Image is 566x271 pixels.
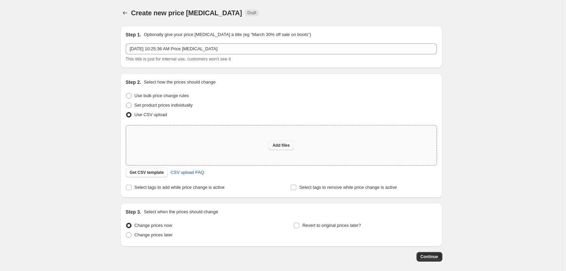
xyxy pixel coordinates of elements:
[144,79,216,86] p: Select how the prices should change
[126,168,168,177] button: Get CSV template
[126,79,141,86] h2: Step 2.
[126,43,437,54] input: 30% off holiday sale
[135,185,225,190] span: Select tags to add while price change is active
[135,93,189,98] span: Use bulk price change rules
[268,141,294,150] button: Add files
[126,31,141,38] h2: Step 1.
[135,232,173,237] span: Change prices later
[135,223,172,228] span: Change prices now
[126,209,141,215] h2: Step 3.
[120,8,130,18] button: Price change jobs
[144,209,218,215] p: Select when the prices should change
[417,252,442,261] button: Continue
[131,9,242,17] span: Create new price [MEDICAL_DATA]
[299,185,397,190] span: Select tags to remove while price change is active
[247,10,256,16] span: Draft
[135,103,193,108] span: Set product prices individually
[126,56,231,61] span: This title is just for internal use, customers won't see it
[272,143,290,148] span: Add files
[302,223,361,228] span: Revert to original prices later?
[166,167,208,178] a: CSV upload FAQ
[170,169,204,176] span: CSV upload FAQ
[135,112,167,117] span: Use CSV upload
[144,31,311,38] p: Optionally give your price [MEDICAL_DATA] a title (eg "March 30% off sale on boots")
[421,254,438,259] span: Continue
[130,170,164,175] span: Get CSV template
